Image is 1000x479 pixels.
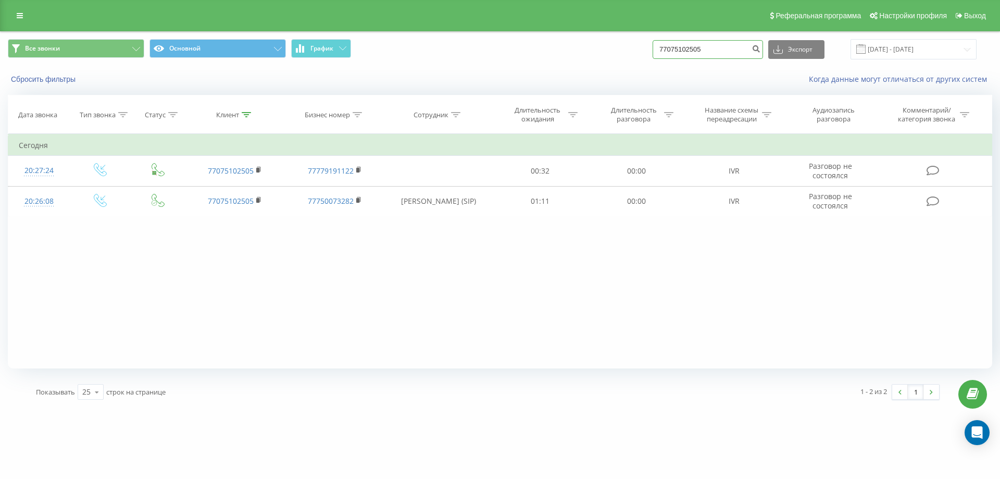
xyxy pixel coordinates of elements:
div: Бизнес номер [305,110,350,119]
td: Сегодня [8,135,992,156]
span: Все звонки [25,44,60,53]
span: Настройки профиля [879,11,947,20]
div: Клиент [216,110,239,119]
span: Показывать [36,387,75,397]
td: [PERSON_NAME] (SIP) [384,186,492,216]
a: 1 [908,385,923,399]
button: Все звонки [8,39,144,58]
div: Аудиозапись разговора [800,106,868,124]
button: Основной [149,39,286,58]
a: 77779191122 [308,166,354,176]
button: График [291,39,351,58]
button: Экспорт [768,40,824,59]
div: Длительность ожидания [510,106,566,124]
span: Разговор не состоялся [809,161,852,180]
td: 01:11 [492,186,588,216]
span: Разговор не состоялся [809,191,852,211]
span: Выход [964,11,986,20]
div: Сотрудник [414,110,448,119]
div: Статус [145,110,166,119]
div: Тип звонка [80,110,116,119]
div: 1 - 2 из 2 [860,386,887,397]
td: IVR [684,186,784,216]
span: строк на странице [106,387,166,397]
a: 77750073282 [308,196,354,206]
div: Дата звонка [18,110,57,119]
div: Комментарий/категория звонка [896,106,957,124]
span: График [310,45,333,52]
td: 00:32 [492,156,588,186]
td: 00:00 [588,156,684,186]
td: 00:00 [588,186,684,216]
span: Реферальная программа [776,11,861,20]
td: IVR [684,156,784,186]
div: Open Intercom Messenger [965,420,990,445]
div: Длительность разговора [606,106,661,124]
div: 25 [82,387,91,397]
div: 20:27:24 [19,161,59,181]
div: Название схемы переадресации [704,106,759,124]
a: 77075102505 [208,196,254,206]
button: Сбросить фильтры [8,75,81,84]
input: Поиск по номеру [653,40,763,59]
a: Когда данные могут отличаться от других систем [809,74,992,84]
div: 20:26:08 [19,191,59,212]
a: 77075102505 [208,166,254,176]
